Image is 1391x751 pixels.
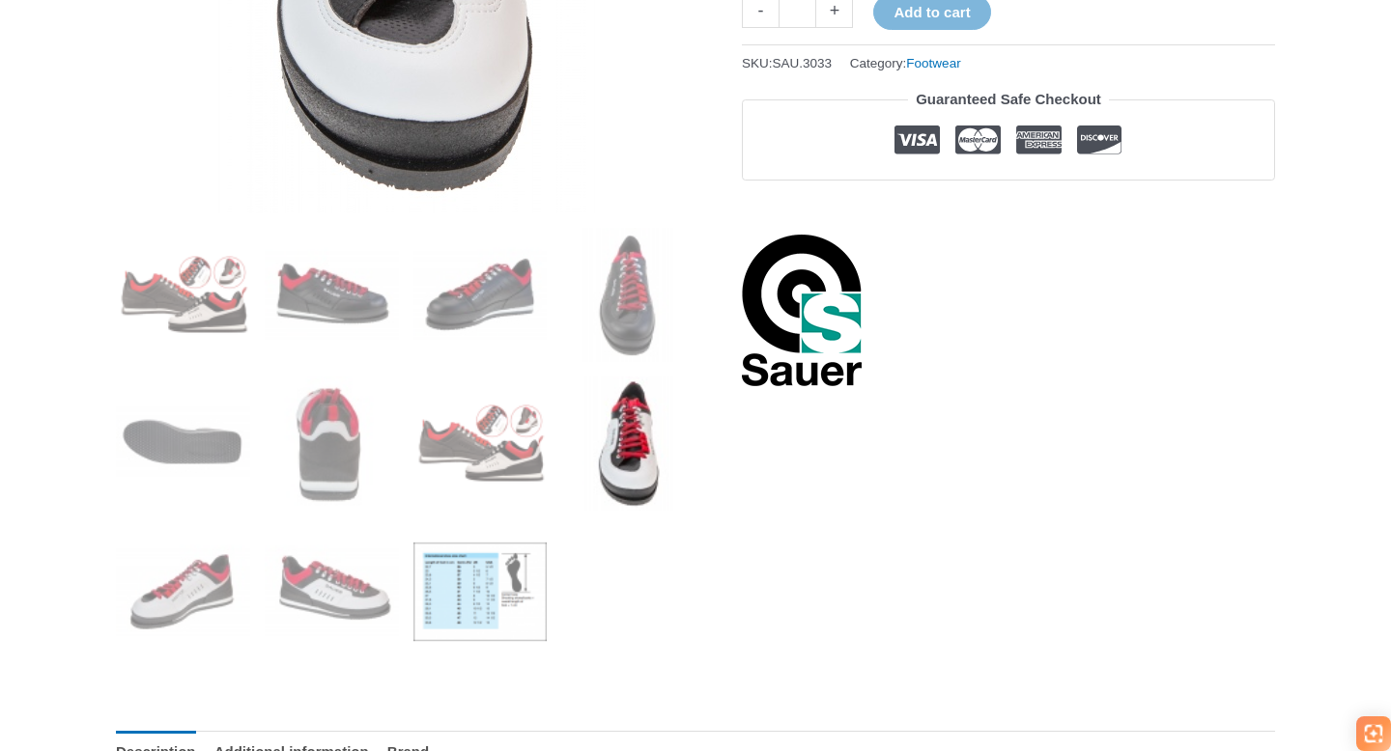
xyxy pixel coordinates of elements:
[116,376,250,511] img: SAUER Pistol Shoes "EASY TOP" - Image 5
[265,228,399,362] img: SAUER Pistol Shoes "EASY TOP" - Image 2
[413,376,548,511] img: SAUER Pistol Shoes "EASY TOP"
[773,56,833,70] span: SAU.3033
[742,233,863,387] a: Sauer Shooting Sportswear
[561,228,695,362] img: SAUER Pistol Shoes "EASY TOP" - Image 4
[265,525,399,659] img: SAUER Pistol Shoes "EASY TOP" - Image 10
[116,525,250,659] img: SAUER Pistol Shoes "EASY TOP" - Image 9
[561,376,695,511] img: SAUER Pistol Shoes "EASY TOP" - Image 8
[265,376,399,511] img: SAUER Pistol Shoes "EASY TOP" - Image 6
[742,195,1275,218] iframe: Customer reviews powered by Trustpilot
[908,86,1109,113] legend: Guaranteed Safe Checkout
[850,51,961,75] span: Category:
[413,228,548,362] img: SAUER Pistol Shoes "EASY TOP" - Image 3
[742,51,832,75] span: SKU:
[116,228,250,362] img: SAUER Pistol Shoes "EASY TOP"
[906,56,960,70] a: Footwear
[413,525,548,659] img: SAUER Pistol Shoes "EASY TOP" - Image 11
